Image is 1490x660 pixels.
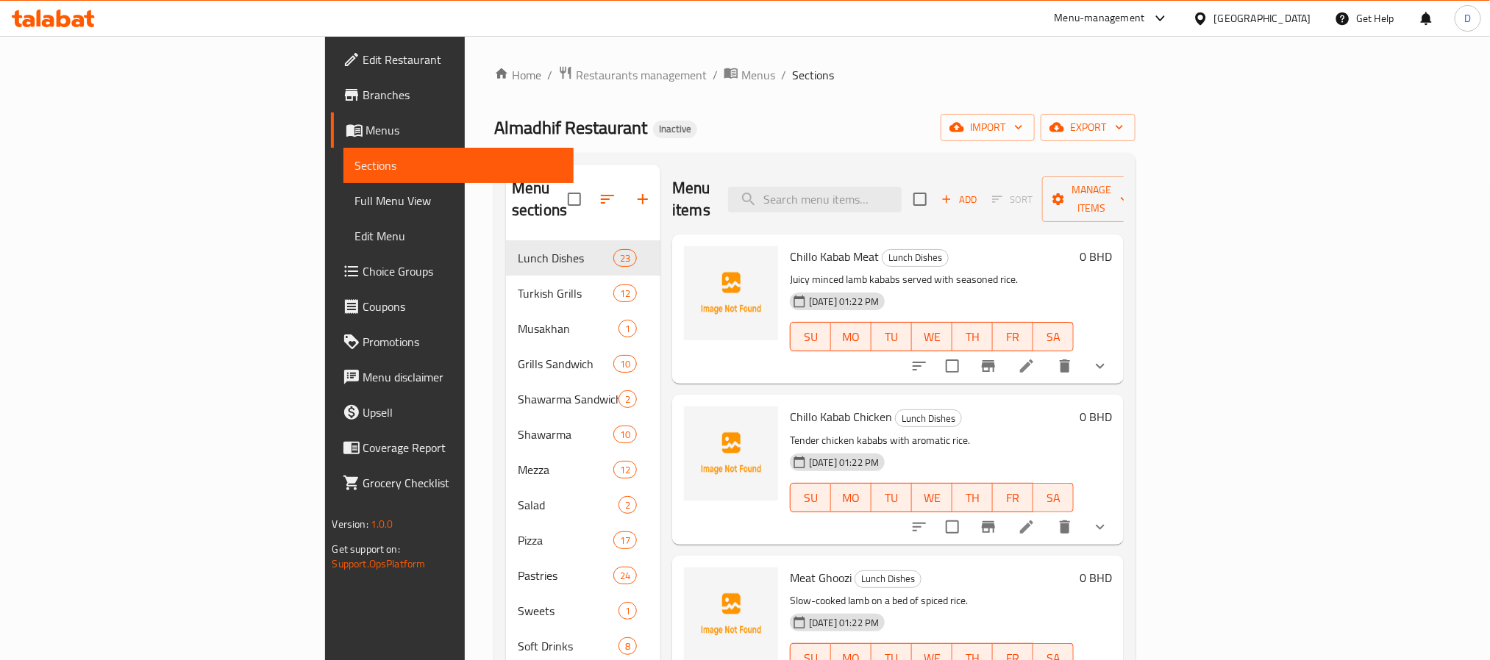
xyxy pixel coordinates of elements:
[912,483,952,512] button: WE
[1080,567,1112,588] h6: 0 BHD
[790,322,831,351] button: SU
[518,355,613,373] span: Grills Sandwich
[713,66,718,84] li: /
[613,355,637,373] div: items
[506,346,660,381] div: Grills Sandwich10
[355,192,562,209] span: Full Menu View
[902,509,937,545] button: sort-choices
[1041,114,1136,141] button: export
[790,406,892,428] span: Chillo Kabab Chicken
[614,534,636,548] span: 17
[518,461,613,478] span: Mezza
[958,326,987,348] span: TH
[993,483,1033,512] button: FR
[790,592,1074,610] p: Slow-cooked lamb on a bed of spiced rice.
[619,637,637,655] div: items
[331,254,574,289] a: Choice Groups
[796,326,825,348] span: SU
[905,184,935,215] span: Select section
[371,514,393,534] span: 1.0.0
[332,554,426,573] a: Support.OpsPlatform
[1080,406,1112,427] h6: 0 BHD
[614,357,636,371] span: 10
[355,157,562,174] span: Sections
[518,567,613,584] span: Pastries
[518,496,619,514] div: Salad
[937,512,968,542] span: Select to update
[506,487,660,523] div: Salad2
[941,114,1035,141] button: import
[1052,118,1124,137] span: export
[1042,176,1141,222] button: Manage items
[506,558,660,593] div: Pastries24
[1083,348,1118,384] button: show more
[331,395,574,430] a: Upsell
[877,487,906,509] span: TU
[653,123,697,135] span: Inactive
[877,326,906,348] span: TU
[332,539,400,559] span: Get support on:
[558,65,707,85] a: Restaurants management
[506,452,660,487] div: Mezza12
[741,66,775,84] span: Menus
[902,348,937,384] button: sort-choices
[895,409,962,427] div: Lunch Dishes
[1091,357,1109,375] svg: Show Choices
[613,567,637,584] div: items
[331,289,574,324] a: Coupons
[331,359,574,395] a: Menu disclaimer
[1091,518,1109,536] svg: Show Choices
[613,249,637,267] div: items
[559,184,590,215] span: Select all sections
[363,333,562,351] span: Promotions
[619,602,637,620] div: items
[518,249,613,267] span: Lunch Dishes
[1039,487,1068,509] span: SA
[918,326,947,348] span: WE
[952,322,993,351] button: TH
[331,112,574,148] a: Menus
[613,284,637,302] div: items
[1083,509,1118,545] button: show more
[619,392,636,406] span: 2
[728,187,902,212] input: search
[882,249,949,267] div: Lunch Dishes
[363,474,562,492] span: Grocery Checklist
[999,326,1027,348] span: FR
[576,66,707,84] span: Restaurants management
[625,182,660,217] button: Add section
[614,463,636,477] span: 12
[883,249,948,266] span: Lunch Dishes
[871,483,912,512] button: TU
[837,487,866,509] span: MO
[935,188,983,211] span: Add item
[993,322,1033,351] button: FR
[506,240,660,276] div: Lunch Dishes23
[518,637,619,655] span: Soft Drinks
[1214,10,1311,26] div: [GEOGRAPHIC_DATA]
[518,390,619,408] span: Shawarma Sandwich
[366,121,562,139] span: Menus
[619,604,636,618] span: 1
[343,183,574,218] a: Full Menu View
[343,218,574,254] a: Edit Menu
[331,42,574,77] a: Edit Restaurant
[724,65,775,85] a: Menus
[614,287,636,301] span: 12
[1055,10,1145,27] div: Menu-management
[494,65,1136,85] nav: breadcrumb
[518,602,619,620] span: Sweets
[518,320,619,337] span: Musakhan
[1047,348,1083,384] button: delete
[896,410,961,427] span: Lunch Dishes
[506,523,660,558] div: Pizza17
[619,322,636,336] span: 1
[363,403,562,421] span: Upsell
[935,188,983,211] button: Add
[614,251,636,265] span: 23
[363,368,562,386] span: Menu disclaimer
